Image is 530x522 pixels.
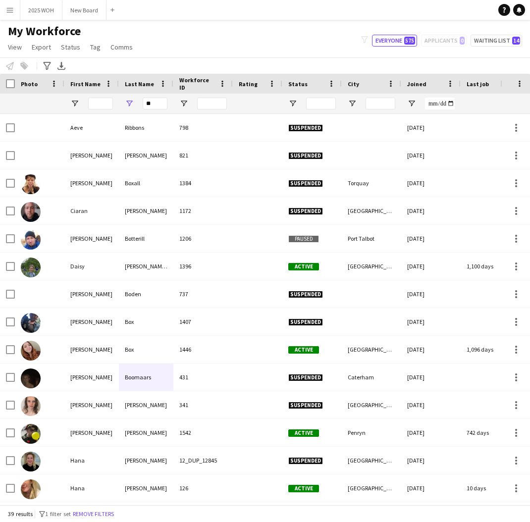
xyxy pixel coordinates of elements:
[342,391,401,418] div: [GEOGRAPHIC_DATA]
[64,169,119,197] div: [PERSON_NAME]
[90,43,101,52] span: Tag
[119,308,173,335] div: Box
[342,197,401,224] div: [GEOGRAPHIC_DATA]
[342,447,401,474] div: [GEOGRAPHIC_DATA]
[401,280,461,308] div: [DATE]
[239,80,258,88] span: Rating
[110,43,133,52] span: Comms
[57,41,84,53] a: Status
[64,391,119,418] div: [PERSON_NAME]
[64,225,119,252] div: [PERSON_NAME]
[21,80,38,88] span: Photo
[8,43,22,52] span: View
[288,402,323,409] span: Suspended
[119,364,173,391] div: Boomaars
[119,391,173,418] div: [PERSON_NAME]
[119,225,173,252] div: Botterill
[288,374,323,381] span: Suspended
[401,447,461,474] div: [DATE]
[512,37,520,45] span: 14
[401,474,461,502] div: [DATE]
[407,99,416,108] button: Open Filter Menu
[119,336,173,363] div: Box
[471,35,522,47] button: Waiting list14
[64,419,119,446] div: [PERSON_NAME]
[125,80,154,88] span: Last Name
[401,142,461,169] div: [DATE]
[71,509,116,520] button: Remove filters
[425,98,455,109] input: Joined Filter Input
[173,474,233,502] div: 126
[70,80,101,88] span: First Name
[173,114,233,141] div: 798
[401,391,461,418] div: [DATE]
[64,474,119,502] div: Hana
[173,280,233,308] div: 737
[119,253,173,280] div: [PERSON_NAME]-Board
[21,174,41,194] img: Chloe Boxall
[342,169,401,197] div: Torquay
[8,24,81,39] span: My Workforce
[64,142,119,169] div: [PERSON_NAME]
[288,485,319,492] span: Active
[288,429,319,437] span: Active
[143,98,167,109] input: Last Name Filter Input
[55,60,67,72] app-action-btn: Export XLSX
[64,197,119,224] div: Ciaran
[173,364,233,391] div: 431
[342,253,401,280] div: [GEOGRAPHIC_DATA]
[64,253,119,280] div: Daisy
[64,336,119,363] div: [PERSON_NAME]
[64,364,119,391] div: [PERSON_NAME]
[288,180,323,187] span: Suspended
[20,0,62,20] button: 2025 WOH
[21,479,41,499] img: Hana Osborne
[173,142,233,169] div: 821
[119,474,173,502] div: [PERSON_NAME]
[288,346,319,354] span: Active
[179,76,215,91] span: Workforce ID
[32,43,51,52] span: Export
[342,225,401,252] div: Port Talbot
[197,98,227,109] input: Workforce ID Filter Input
[173,253,233,280] div: 1396
[21,424,41,444] img: gary boardman
[179,99,188,108] button: Open Filter Menu
[119,447,173,474] div: [PERSON_NAME]
[407,80,426,88] span: Joined
[21,202,41,222] img: Ciaran Boyle
[288,263,319,270] span: Active
[119,197,173,224] div: [PERSON_NAME]
[21,341,41,361] img: Eleanor Box
[288,318,323,326] span: Suspended
[125,99,134,108] button: Open Filter Menu
[70,99,79,108] button: Open Filter Menu
[372,35,417,47] button: Everyone575
[41,60,53,72] app-action-btn: Advanced filters
[366,98,395,109] input: City Filter Input
[64,447,119,474] div: Hana
[401,197,461,224] div: [DATE]
[461,419,520,446] div: 742 days
[21,368,41,388] img: Emma Boomaars
[64,114,119,141] div: Aeve
[288,80,308,88] span: Status
[62,0,106,20] button: New Board
[119,419,173,446] div: [PERSON_NAME]
[342,474,401,502] div: [GEOGRAPHIC_DATA]
[21,258,41,277] img: Daisy Collins-Board
[401,169,461,197] div: [DATE]
[401,225,461,252] div: [DATE]
[173,447,233,474] div: 12_DUP_12845
[119,114,173,141] div: Ribbons
[461,336,520,363] div: 1,096 days
[288,152,323,159] span: Suspended
[86,41,105,53] a: Tag
[45,510,71,518] span: 1 filter set
[401,336,461,363] div: [DATE]
[404,37,415,45] span: 575
[173,169,233,197] div: 1384
[467,80,489,88] span: Last job
[173,336,233,363] div: 1446
[173,391,233,418] div: 341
